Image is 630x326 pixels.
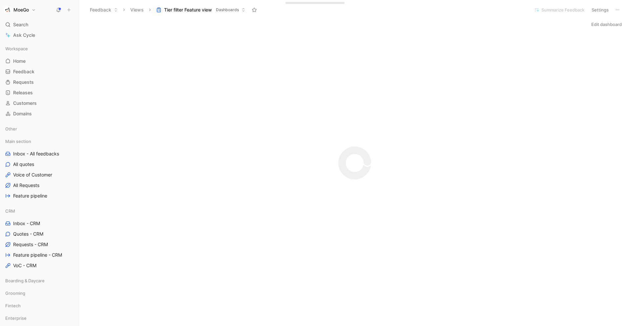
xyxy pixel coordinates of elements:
span: Feedback [13,68,34,75]
div: Grooming [3,288,76,298]
div: Main sectionInbox - All feedbacksAll quotesVoice of CustomerAll RequestsFeature pipeline [3,136,76,201]
div: Fintech [3,301,76,313]
button: MoeGoMoeGo [3,5,37,14]
button: Settings [589,5,612,14]
span: All quotes [13,161,34,168]
div: Boarding & Daycare [3,276,76,286]
a: Requests - CRM [3,240,76,249]
div: Grooming [3,288,76,300]
a: All quotes [3,159,76,169]
button: Tier filter Feature viewDashboards [153,5,248,15]
span: Voice of Customer [13,172,52,178]
button: View actions [67,241,73,248]
span: Domains [13,110,32,117]
span: Main section [5,138,31,145]
a: Quotes - CRM [3,229,76,239]
span: Search [13,21,28,29]
a: Customers [3,98,76,108]
button: View actions [67,193,73,199]
a: Requests [3,77,76,87]
div: CRM [3,206,76,216]
button: View actions [67,231,73,237]
button: View actions [67,262,73,269]
span: Tier filter Feature view [164,7,212,13]
div: Workspace [3,44,76,54]
a: Inbox - All feedbacks [3,149,76,159]
span: Workspace [5,45,28,52]
span: Other [5,126,17,132]
button: View actions [67,220,73,227]
div: Boarding & Daycare [3,276,76,288]
button: View actions [67,172,73,178]
span: Fintech [5,302,21,309]
a: Releases [3,88,76,98]
button: Feedback [87,5,121,15]
span: Grooming [5,290,25,296]
h1: MoeGo [13,7,29,13]
span: CRM [5,208,15,214]
span: Releases [13,89,33,96]
div: Drop anything here to capture feedback [290,0,320,3]
button: View actions [67,161,73,168]
button: View actions [67,151,73,157]
div: Other [3,124,76,134]
a: Domains [3,109,76,119]
span: Inbox - CRM [13,220,40,227]
span: Customers [13,100,37,106]
span: Enterprise [5,315,27,321]
span: Feature pipeline - CRM [13,252,62,258]
a: All Requests [3,180,76,190]
span: Quotes - CRM [13,231,43,237]
span: Boarding & Daycare [5,277,45,284]
span: Requests - CRM [13,241,48,248]
button: View actions [67,182,73,189]
a: Ask Cycle [3,30,76,40]
button: Summarize Feedback [531,5,587,14]
a: Feature pipeline - CRM [3,250,76,260]
div: Main section [3,136,76,146]
img: MoeGo [4,7,11,13]
span: All Requests [13,182,39,189]
a: VoC - CRM [3,261,76,270]
span: Requests [13,79,34,85]
span: VoC - CRM [13,262,36,269]
div: Fintech [3,301,76,311]
span: Ask Cycle [13,31,35,39]
span: Inbox - All feedbacks [13,151,59,157]
div: Enterprise [3,313,76,323]
span: Feature pipeline [13,193,47,199]
a: Inbox - CRM [3,219,76,228]
button: Edit dashboard [588,20,625,29]
button: Views [127,5,147,15]
a: Feature pipeline [3,191,76,201]
div: Docs, images, videos, audio files, links & more [290,3,320,6]
a: Feedback [3,67,76,77]
button: View actions [67,252,73,258]
span: Home [13,58,26,64]
a: Home [3,56,76,66]
a: Voice of Customer [3,170,76,180]
span: Dashboards [216,7,239,13]
div: Search [3,20,76,30]
div: Other [3,124,76,136]
div: CRMInbox - CRMQuotes - CRMRequests - CRMFeature pipeline - CRMVoC - CRM [3,206,76,270]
